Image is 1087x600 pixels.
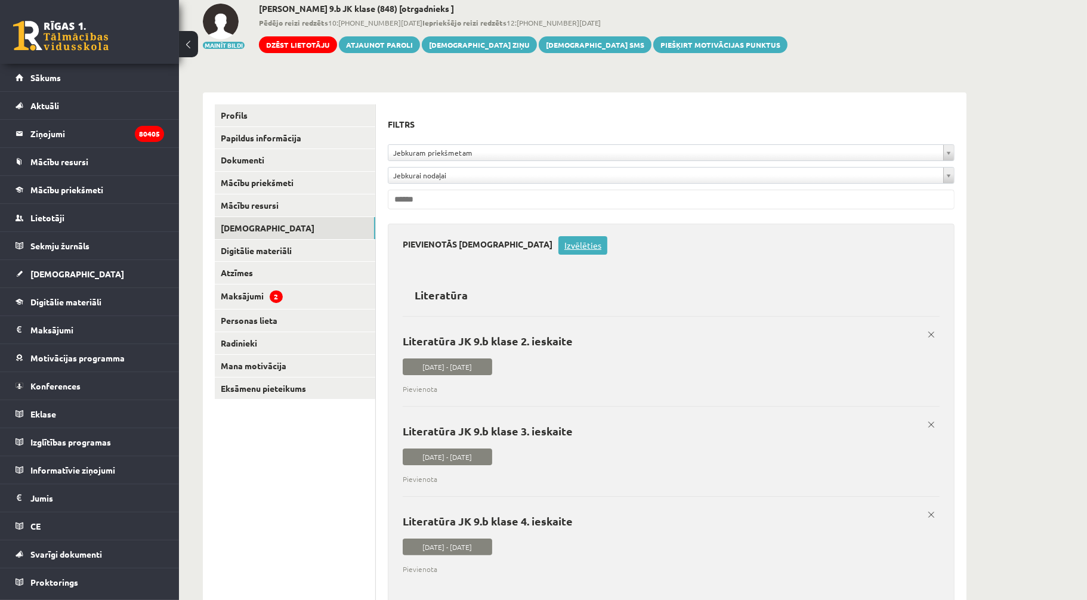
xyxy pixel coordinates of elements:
[16,316,164,344] a: Maksājumi
[16,260,164,287] a: [DEMOGRAPHIC_DATA]
[653,36,788,53] a: Piešķirt motivācijas punktus
[30,381,81,391] span: Konferences
[403,564,931,574] span: Pievienota
[259,17,788,28] span: 10:[PHONE_NUMBER][DATE] 12:[PHONE_NUMBER][DATE]
[393,145,938,160] span: Jebkuram priekšmetam
[30,493,53,503] span: Jumis
[215,194,375,217] a: Mācību resursi
[16,568,164,596] a: Proktorings
[16,540,164,568] a: Svarīgi dokumenti
[270,290,283,303] span: 2
[30,240,89,251] span: Sekmju žurnāls
[403,236,558,249] h3: Pievienotās [DEMOGRAPHIC_DATA]
[30,577,78,587] span: Proktorings
[16,120,164,147] a: Ziņojumi80405
[422,18,507,27] b: Iepriekšējo reizi redzēts
[30,156,88,167] span: Mācību resursi
[215,378,375,400] a: Eksāmenu pieteikums
[923,506,940,523] a: x
[30,72,61,83] span: Sākums
[16,288,164,316] a: Digitālie materiāli
[16,372,164,400] a: Konferences
[16,148,164,175] a: Mācību resursi
[16,484,164,512] a: Jumis
[923,326,940,343] a: x
[403,358,492,375] span: [DATE] - [DATE]
[30,549,102,559] span: Svarīgi dokumenti
[30,268,124,279] span: [DEMOGRAPHIC_DATA]
[30,296,101,307] span: Digitālie materiāli
[259,36,337,53] a: Dzēst lietotāju
[393,168,938,183] span: Jebkurai nodaļai
[215,217,375,239] a: [DEMOGRAPHIC_DATA]
[388,168,954,183] a: Jebkurai nodaļai
[16,400,164,428] a: Eklase
[403,474,931,484] span: Pievienota
[16,176,164,203] a: Mācību priekšmeti
[16,64,164,91] a: Sākums
[16,512,164,540] a: CE
[403,425,931,437] p: Literatūra JK 9.b klase 3. ieskaite
[215,172,375,194] a: Mācību priekšmeti
[16,456,164,484] a: Informatīvie ziņojumi
[30,316,164,344] legend: Maksājumi
[135,126,164,142] i: 80405
[215,284,375,309] a: Maksājumi2
[203,4,239,39] img: Keita Tutina
[215,310,375,332] a: Personas lieta
[30,437,111,447] span: Izglītības programas
[923,416,940,433] a: x
[539,36,651,53] a: [DEMOGRAPHIC_DATA] SMS
[215,240,375,262] a: Digitālie materiāli
[30,521,41,531] span: CE
[403,449,492,465] span: [DATE] - [DATE]
[403,383,931,394] span: Pievienota
[30,120,164,147] legend: Ziņojumi
[30,409,56,419] span: Eklase
[339,36,420,53] a: Atjaunot paroli
[30,100,59,111] span: Aktuāli
[16,232,164,259] a: Sekmju žurnāls
[215,104,375,126] a: Profils
[203,42,245,49] button: Mainīt bildi
[215,355,375,377] a: Mana motivācija
[13,21,109,51] a: Rīgas 1. Tālmācības vidusskola
[403,335,931,347] p: Literatūra JK 9.b klase 2. ieskaite
[259,4,788,14] h2: [PERSON_NAME] 9.b JK klase (848) [otrgadnieks ]
[558,236,607,255] a: Izvēlēties
[215,149,375,171] a: Dokumenti
[403,515,931,527] p: Literatūra JK 9.b klase 4. ieskaite
[30,184,103,195] span: Mācību priekšmeti
[30,212,64,223] span: Lietotāji
[403,281,480,309] h2: Literatūra
[388,116,940,132] h3: Filtrs
[16,428,164,456] a: Izglītības programas
[403,539,492,555] span: [DATE] - [DATE]
[422,36,537,53] a: [DEMOGRAPHIC_DATA] ziņu
[30,352,125,363] span: Motivācijas programma
[215,127,375,149] a: Papildus informācija
[215,332,375,354] a: Radinieki
[388,145,954,160] a: Jebkuram priekšmetam
[215,262,375,284] a: Atzīmes
[16,344,164,372] a: Motivācijas programma
[16,204,164,231] a: Lietotāji
[259,18,328,27] b: Pēdējo reizi redzēts
[16,92,164,119] a: Aktuāli
[30,465,115,475] span: Informatīvie ziņojumi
